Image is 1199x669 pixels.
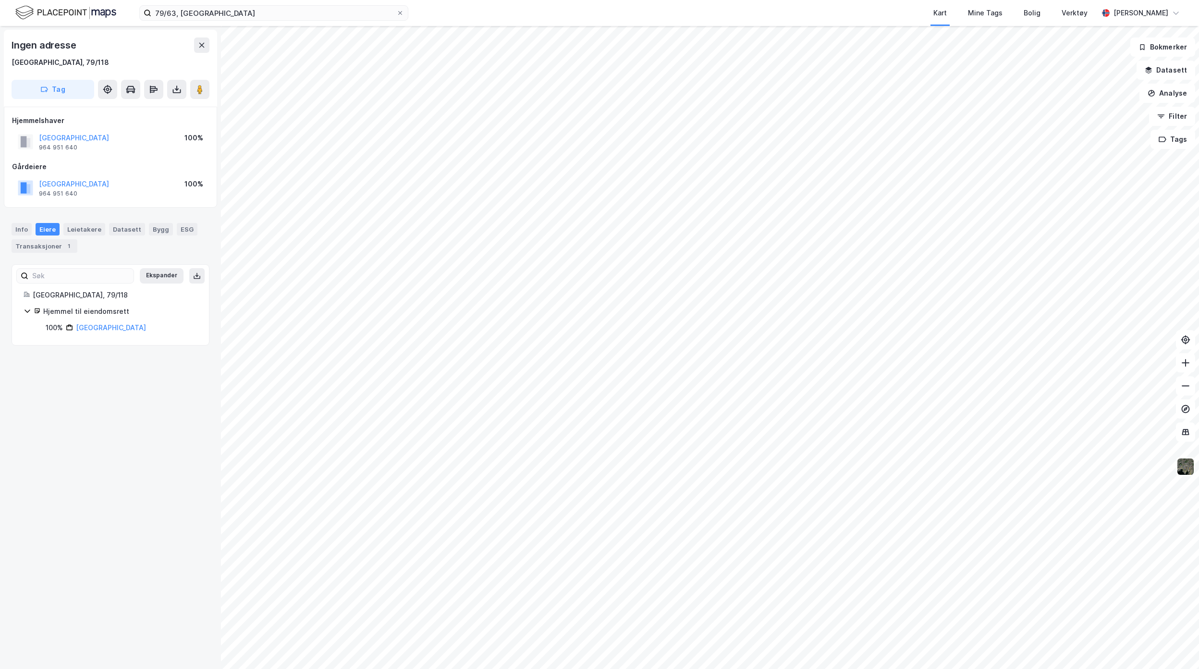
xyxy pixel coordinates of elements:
button: Tag [12,80,94,99]
div: 100% [46,322,63,334]
div: ESG [177,223,197,235]
button: Bokmerker [1130,37,1195,57]
div: 964 951 640 [39,190,77,198]
img: logo.f888ab2527a4732fd821a326f86c7f29.svg [15,4,116,21]
div: Info [12,223,32,235]
div: Hjemmelshaver [12,115,209,126]
button: Analyse [1139,84,1195,103]
div: Eiere [36,223,60,235]
div: Hjemmel til eiendomsrett [43,306,197,317]
input: Søk på adresse, matrikkel, gårdeiere, leietakere eller personer [151,6,396,20]
button: Ekspander [140,268,184,284]
button: Tags [1150,130,1195,149]
div: [PERSON_NAME] [1113,7,1168,19]
div: Bygg [149,223,173,235]
div: Datasett [109,223,145,235]
div: 100% [184,178,203,190]
div: 100% [184,132,203,144]
input: Søk [28,269,134,283]
div: [GEOGRAPHIC_DATA], 79/118 [33,289,197,301]
div: Ingen adresse [12,37,78,53]
div: Leietakere [63,223,105,235]
a: [GEOGRAPHIC_DATA] [76,323,146,332]
div: [GEOGRAPHIC_DATA], 79/118 [12,57,109,68]
button: Datasett [1137,61,1195,80]
button: Filter [1149,107,1195,126]
div: Gårdeiere [12,161,209,173]
div: Mine Tags [968,7,1003,19]
img: 9k= [1176,458,1195,476]
div: 964 951 640 [39,144,77,151]
iframe: Chat Widget [1151,623,1199,669]
div: Verktøy [1062,7,1088,19]
div: Kontrollprogram for chat [1151,623,1199,669]
div: Transaksjoner [12,239,77,253]
div: 1 [64,241,73,251]
div: Bolig [1024,7,1040,19]
div: Kart [933,7,947,19]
